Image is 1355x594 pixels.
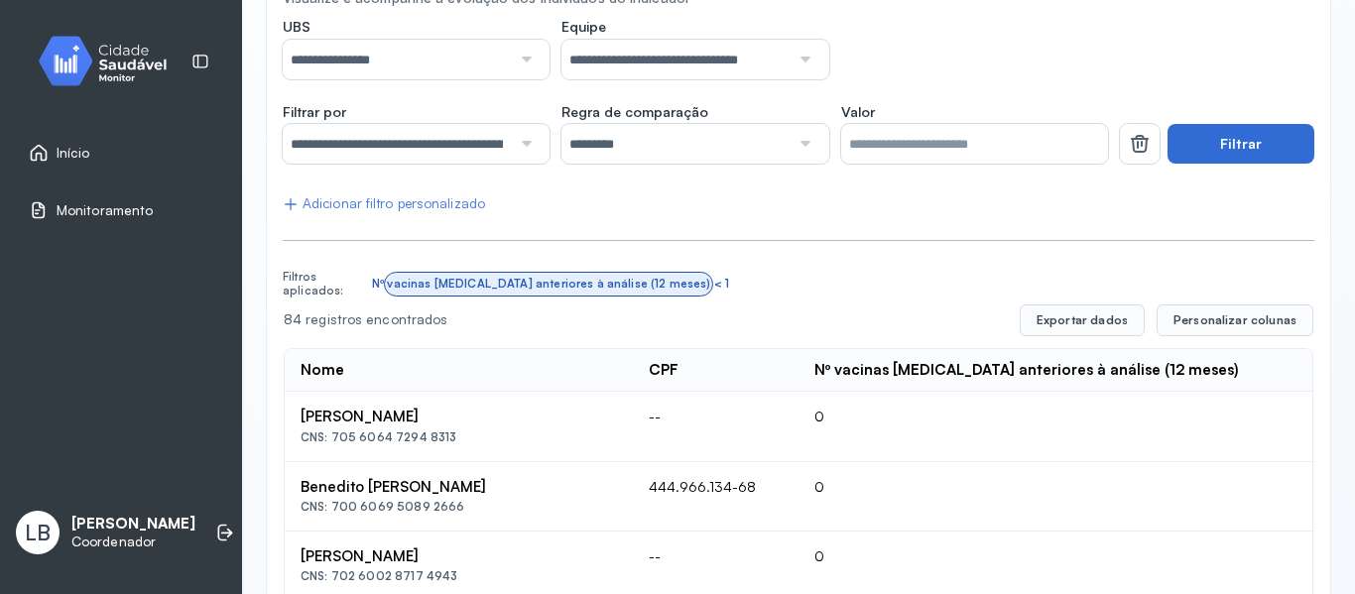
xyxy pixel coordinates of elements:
[799,392,1312,461] td: 0
[283,195,485,212] div: Adicionar filtro personalizado
[283,18,310,36] span: UBS
[283,270,377,298] div: Filtros aplicados:
[1020,304,1145,336] button: Exportar dados
[1168,124,1314,164] button: Filtrar
[633,462,799,532] td: 444.966.134-68
[301,547,617,566] div: [PERSON_NAME]
[799,462,1312,532] td: 0
[561,18,606,36] span: Equipe
[57,202,153,219] span: Monitoramento
[71,534,195,550] p: Coordenador
[29,143,213,163] a: Início
[25,520,51,545] span: LB
[649,361,678,380] div: CPF
[57,145,90,162] span: Início
[29,200,213,220] a: Monitoramento
[21,32,199,90] img: monitor.svg
[372,277,729,291] div: Nº vacinas [MEDICAL_DATA] anteriores à análise (12 meses) < 1
[841,103,875,121] span: Valor
[561,103,708,121] span: Regra de comparação
[301,478,617,497] div: Benedito [PERSON_NAME]
[301,408,617,426] div: [PERSON_NAME]
[301,361,344,380] div: Nome
[283,103,346,121] span: Filtrar por
[71,515,195,534] p: [PERSON_NAME]
[301,569,617,583] div: CNS: 702 6002 8717 4943
[633,392,799,461] td: --
[814,361,1239,380] div: Nº vacinas [MEDICAL_DATA] anteriores à análise (12 meses)
[301,430,617,444] div: CNS: 705 6064 7294 8313
[301,500,617,514] div: CNS: 700 6069 5089 2666
[1157,304,1313,336] button: Personalizar colunas
[284,311,1004,328] div: 84 registros encontrados
[1173,312,1296,328] span: Personalizar colunas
